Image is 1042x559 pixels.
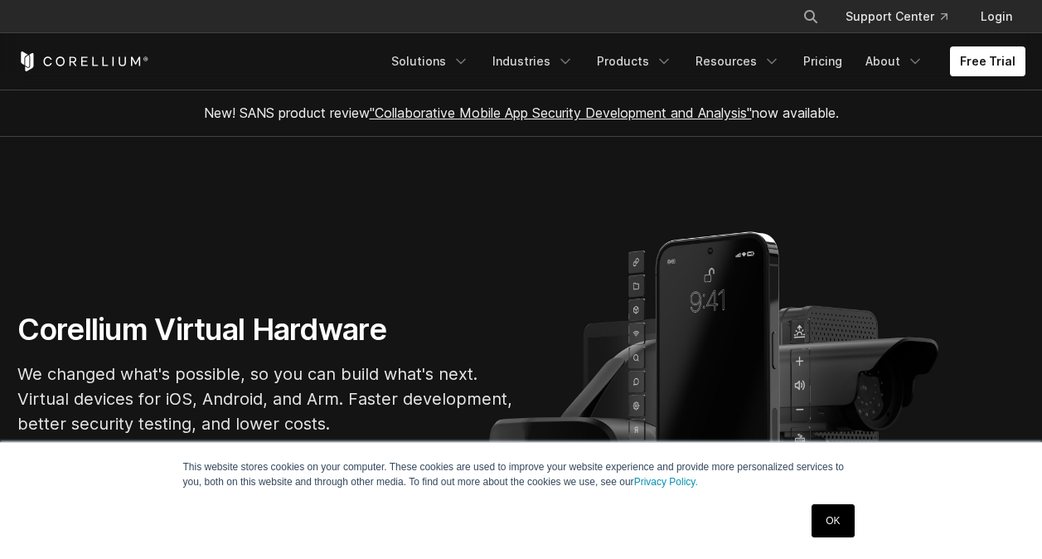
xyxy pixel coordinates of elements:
[17,51,149,71] a: Corellium Home
[482,46,584,76] a: Industries
[855,46,933,76] a: About
[381,46,479,76] a: Solutions
[587,46,682,76] a: Products
[381,46,1025,76] div: Navigation Menu
[17,311,515,348] h1: Corellium Virtual Hardware
[832,2,961,32] a: Support Center
[370,105,752,121] a: "Collaborative Mobile App Security Development and Analysis"
[796,2,826,32] button: Search
[950,46,1025,76] a: Free Trial
[967,2,1025,32] a: Login
[204,105,839,121] span: New! SANS product review now available.
[793,46,852,76] a: Pricing
[17,362,515,436] p: We changed what's possible, so you can build what's next. Virtual devices for iOS, Android, and A...
[634,476,698,488] a: Privacy Policy.
[183,459,860,489] p: This website stores cookies on your computer. These cookies are used to improve your website expe...
[783,2,1025,32] div: Navigation Menu
[686,46,790,76] a: Resources
[812,504,854,537] a: OK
